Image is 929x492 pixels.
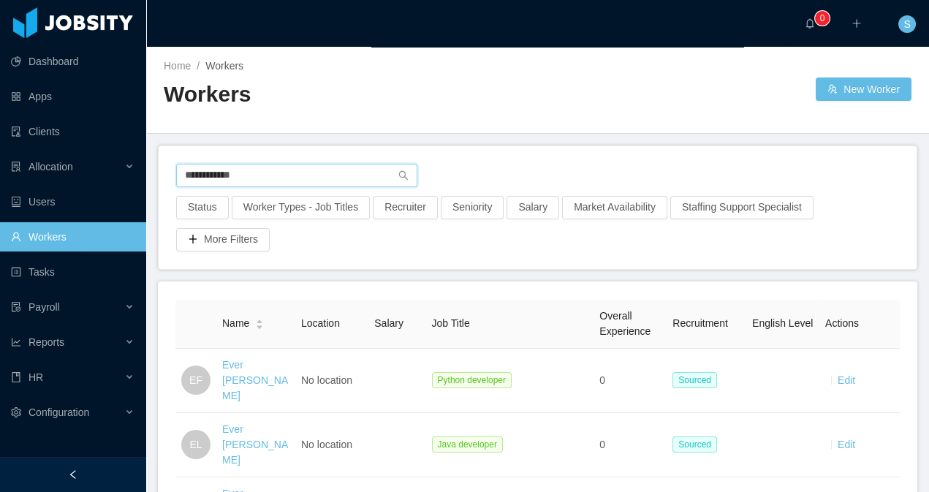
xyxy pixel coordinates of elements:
a: icon: auditClients [11,117,134,146]
td: 0 [594,413,667,477]
button: Worker Types - Job Titles [232,196,370,219]
span: Overall Experience [599,310,651,337]
a: icon: userWorkers [11,222,134,251]
i: icon: solution [11,162,21,172]
span: EL [189,430,202,459]
span: EF [189,366,202,395]
button: icon: usergroup-addNew Worker [816,77,911,101]
span: Recruitment [672,317,727,329]
span: Python developer [432,372,512,388]
i: icon: search [398,170,409,181]
sup: 0 [815,11,830,26]
button: Recruiter [373,196,438,219]
span: Configuration [29,406,89,418]
i: icon: setting [11,407,21,417]
span: Name [222,316,249,331]
span: Sourced [672,372,717,388]
a: icon: pie-chartDashboard [11,47,134,76]
a: Ever [PERSON_NAME] [222,423,288,466]
a: icon: profileTasks [11,257,134,287]
i: icon: line-chart [11,337,21,347]
span: Allocation [29,161,73,173]
a: icon: robotUsers [11,187,134,216]
span: S [903,15,910,33]
button: Staffing Support Specialist [670,196,814,219]
i: icon: caret-up [256,318,264,322]
span: / [197,60,200,72]
span: Sourced [672,436,717,453]
i: icon: file-protect [11,302,21,312]
span: Payroll [29,301,60,313]
i: icon: plus [852,18,862,29]
span: Actions [825,317,859,329]
span: Java developer [432,436,503,453]
i: icon: caret-down [256,323,264,328]
a: Edit [838,374,855,386]
button: Market Availability [562,196,667,219]
a: Ever [PERSON_NAME] [222,359,288,401]
i: icon: bell [805,18,815,29]
h2: Workers [164,80,538,110]
button: Status [176,196,229,219]
button: Salary [507,196,559,219]
span: Workers [205,60,243,72]
span: Job Title [432,317,470,329]
div: Sort [255,317,264,328]
span: Salary [374,317,403,329]
span: Location [301,317,340,329]
td: No location [295,413,368,477]
span: HR [29,371,43,383]
span: English Level [752,317,813,329]
i: icon: book [11,372,21,382]
button: Seniority [441,196,504,219]
button: icon: plusMore Filters [176,228,270,251]
td: 0 [594,349,667,413]
a: icon: appstoreApps [11,82,134,111]
a: Home [164,60,191,72]
span: Reports [29,336,64,348]
td: No location [295,349,368,413]
a: Edit [838,439,855,450]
